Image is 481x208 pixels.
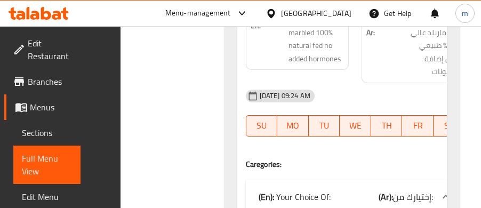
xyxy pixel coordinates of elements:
span: إختيارك من: [393,189,433,205]
a: Branches [4,69,81,94]
b: (Ar): [379,189,393,205]
span: Menus [30,101,72,114]
a: Sections [13,120,81,146]
strong: Description Ar: [366,13,402,39]
b: (En): [259,189,274,205]
span: WE [344,118,367,133]
button: MO [277,115,309,137]
button: TH [371,115,403,137]
p: Your Choice Of: [259,190,331,203]
span: TU [313,118,336,133]
div: Menu-management [165,7,231,20]
strong: Description En: [251,6,286,33]
button: FR [402,115,434,137]
h4: Caregories: [246,159,465,170]
span: SA [438,118,461,133]
a: Edit Restaurant [4,30,81,69]
button: SU [246,115,277,137]
span: Branches [28,75,72,88]
span: Full Menu View [22,152,72,178]
a: Full Menu View [13,146,81,184]
span: Edit Restaurant [28,37,72,62]
div: [GEOGRAPHIC_DATA] [281,7,351,19]
button: WE [340,115,371,137]
button: SA [434,115,465,137]
span: Sections [22,126,72,139]
span: MO [282,118,304,133]
span: FR [406,118,429,133]
button: TU [309,115,340,137]
span: SU [251,118,273,133]
a: Menus [4,94,81,120]
span: [DATE] 09:24 AM [255,91,315,101]
span: Edit Menu [22,190,72,203]
span: m [462,7,468,19]
span: TH [375,118,398,133]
